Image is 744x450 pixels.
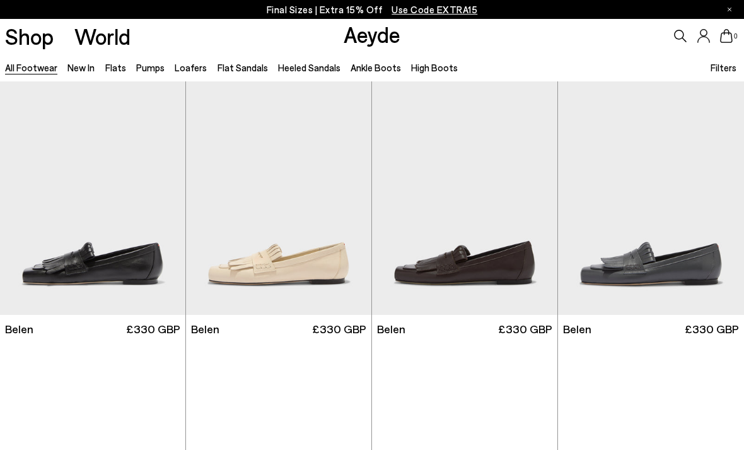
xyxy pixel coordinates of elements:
[5,25,54,47] a: Shop
[105,62,126,73] a: Flats
[186,81,371,315] img: Belen Tassel Loafers
[498,321,552,337] span: £330 GBP
[126,321,180,337] span: £330 GBP
[351,62,401,73] a: Ankle Boots
[74,25,131,47] a: World
[720,29,733,43] a: 0
[411,62,458,73] a: High Boots
[377,321,405,337] span: Belen
[67,62,95,73] a: New In
[711,62,736,73] span: Filters
[191,321,219,337] span: Belen
[372,81,557,315] img: Belen Tassel Loafers
[186,315,371,343] a: Belen £330 GBP
[563,321,591,337] span: Belen
[733,33,739,40] span: 0
[344,21,400,47] a: Aeyde
[312,321,366,337] span: £330 GBP
[372,315,557,343] a: Belen £330 GBP
[392,4,477,15] span: Navigate to /collections/ss25-final-sizes
[218,62,268,73] a: Flat Sandals
[175,62,207,73] a: Loafers
[685,321,739,337] span: £330 GBP
[278,62,340,73] a: Heeled Sandals
[5,62,57,73] a: All Footwear
[267,2,478,18] p: Final Sizes | Extra 15% Off
[136,62,165,73] a: Pumps
[558,81,744,315] img: Belen Tassel Loafers
[558,315,744,343] a: Belen £330 GBP
[5,321,33,337] span: Belen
